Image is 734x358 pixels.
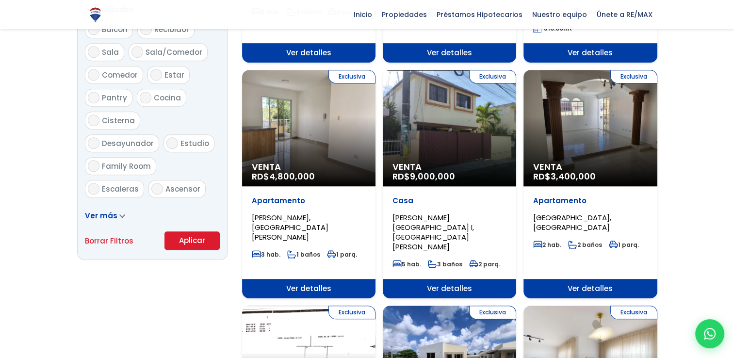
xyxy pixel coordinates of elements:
[377,7,432,22] span: Propiedades
[252,196,366,206] p: Apartamento
[287,250,320,259] span: 1 baños
[533,241,561,249] span: 2 hab.
[527,7,592,22] span: Nuestro equipo
[85,211,117,221] span: Ver más
[533,170,596,182] span: RD$
[610,70,657,83] span: Exclusiva
[154,24,189,34] span: Recibidor
[533,212,611,232] span: [GEOGRAPHIC_DATA], [GEOGRAPHIC_DATA]
[269,170,315,182] span: 4,800,000
[140,23,152,35] input: Recibidor
[523,279,657,298] span: Ver detalles
[87,6,104,23] img: Logo de REMAX
[609,241,639,249] span: 1 parq.
[533,162,647,172] span: Venta
[252,170,315,182] span: RD$
[102,115,135,126] span: Cisterna
[88,160,99,172] input: Family Room
[410,170,455,182] span: 9,000,000
[392,212,474,252] span: [PERSON_NAME][GEOGRAPHIC_DATA] I, [GEOGRAPHIC_DATA][PERSON_NAME]
[85,235,133,247] a: Borrar Filtros
[392,260,421,268] span: 5 hab.
[146,47,202,57] span: Sala/Comedor
[88,92,99,103] input: Pantry
[88,183,99,195] input: Escaleras
[151,183,163,195] input: Ascensor
[252,162,366,172] span: Venta
[102,70,138,80] span: Comedor
[392,162,506,172] span: Venta
[327,250,357,259] span: 1 parq.
[428,260,462,268] span: 3 baños
[568,241,602,249] span: 2 baños
[523,70,657,298] a: Exclusiva Venta RD$3,400,000 Apartamento [GEOGRAPHIC_DATA], [GEOGRAPHIC_DATA] 2 hab. 2 baños 1 pa...
[180,138,209,148] span: Estudio
[469,70,516,83] span: Exclusiva
[383,279,516,298] span: Ver detalles
[88,69,99,81] input: Comedor
[349,7,377,22] span: Inicio
[610,306,657,319] span: Exclusiva
[523,43,657,63] span: Ver detalles
[164,231,220,250] button: Aplicar
[242,43,375,63] span: Ver detalles
[252,212,328,242] span: [PERSON_NAME], [GEOGRAPHIC_DATA][PERSON_NAME]
[102,184,139,194] span: Escaleras
[533,196,647,206] p: Apartamento
[328,306,375,319] span: Exclusiva
[165,184,200,194] span: Ascensor
[164,70,184,80] span: Estar
[102,93,127,103] span: Pantry
[150,69,162,81] input: Estar
[383,43,516,63] span: Ver detalles
[131,46,143,58] input: Sala/Comedor
[88,23,99,35] input: Balcón
[88,114,99,126] input: Cisterna
[328,70,375,83] span: Exclusiva
[242,279,375,298] span: Ver detalles
[469,260,500,268] span: 2 parq.
[551,170,596,182] span: 3,400,000
[432,7,527,22] span: Préstamos Hipotecarios
[85,211,125,221] a: Ver más
[242,70,375,298] a: Exclusiva Venta RD$4,800,000 Apartamento [PERSON_NAME], [GEOGRAPHIC_DATA][PERSON_NAME] 3 hab. 1 b...
[154,93,181,103] span: Cocina
[102,47,119,57] span: Sala
[102,161,151,171] span: Family Room
[140,92,151,103] input: Cocina
[88,46,99,58] input: Sala
[469,306,516,319] span: Exclusiva
[102,24,128,34] span: Balcón
[166,137,178,149] input: Estudio
[383,70,516,298] a: Exclusiva Venta RD$9,000,000 Casa [PERSON_NAME][GEOGRAPHIC_DATA] I, [GEOGRAPHIC_DATA][PERSON_NAME...
[592,7,657,22] span: Únete a RE/MAX
[392,170,455,182] span: RD$
[88,137,99,149] input: Desayunador
[102,138,154,148] span: Desayunador
[252,250,280,259] span: 3 hab.
[392,196,506,206] p: Casa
